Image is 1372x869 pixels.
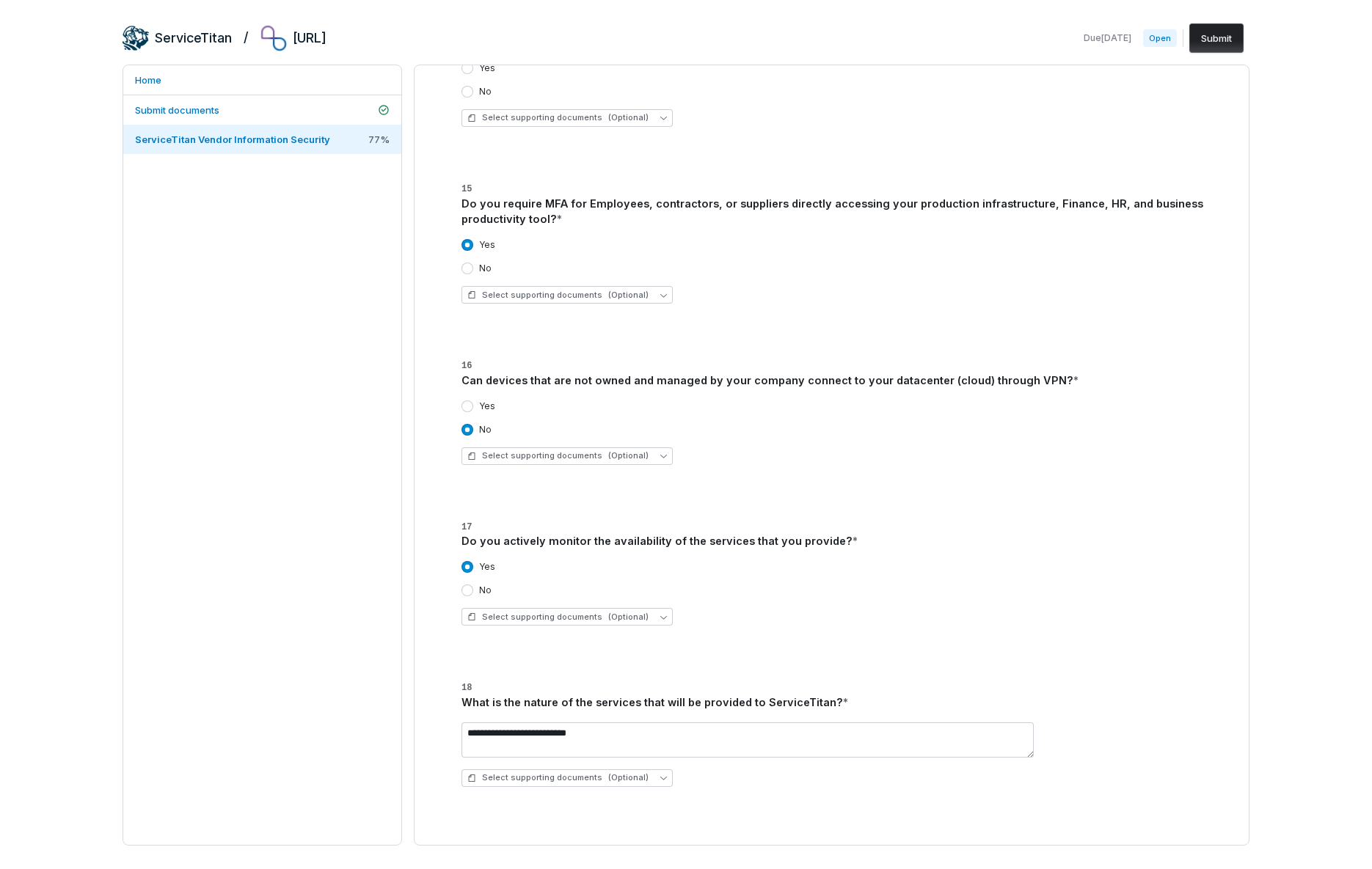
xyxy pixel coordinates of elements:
[123,125,401,154] a: ServiceTitan Vendor Information Security77%
[123,65,401,95] a: Home
[479,400,495,412] label: Yes
[461,361,472,371] span: 16
[479,584,492,596] label: No
[461,533,1219,549] div: Do you actively monitor the availability of the services that you provide?
[479,424,492,436] label: No
[461,373,1219,389] div: Can devices that are not owned and managed by your company connect to your datacenter (cloud) thr...
[467,612,649,623] span: Select supporting documents
[608,290,649,301] span: (Optional)
[608,450,649,461] span: (Optional)
[461,683,472,693] span: 18
[135,133,330,145] span: ServiceTitan Vendor Information Security
[608,612,649,623] span: (Optional)
[467,290,649,301] span: Select supporting documents
[135,104,219,116] span: Submit documents
[461,844,472,854] span: 19
[461,184,472,194] span: 15
[467,772,649,783] span: Select supporting documents
[608,772,649,783] span: (Optional)
[479,86,492,98] label: No
[479,62,495,74] label: Yes
[461,694,1219,711] div: What is the nature of the services that will be provided to ServiceTitan?
[368,133,390,146] span: 77 %
[155,29,232,48] h2: ServiceTitan
[293,29,326,48] h2: [URL]
[479,239,495,251] label: Yes
[467,450,649,461] span: Select supporting documents
[123,95,401,125] a: Submit documents
[1143,29,1177,47] span: Open
[1189,23,1244,53] button: Submit
[479,561,495,573] label: Yes
[461,196,1219,228] div: Do you require MFA for Employees, contractors, or suppliers directly accessing your production in...
[461,522,472,532] span: 17
[608,112,649,123] span: (Optional)
[1084,32,1131,44] span: Due [DATE]
[244,25,249,47] h2: /
[467,112,649,123] span: Select supporting documents
[479,263,492,274] label: No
